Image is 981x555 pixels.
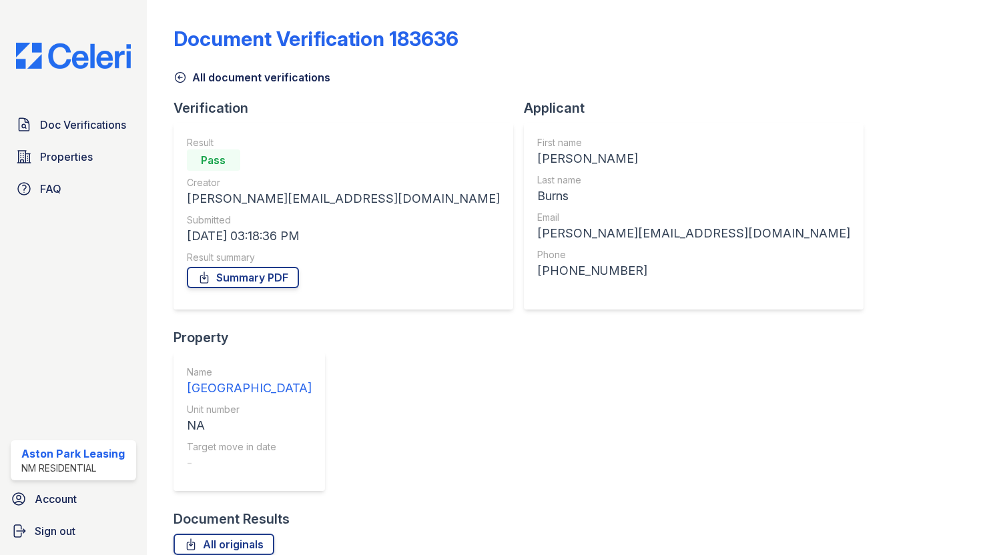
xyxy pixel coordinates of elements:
div: NA [187,416,312,435]
a: All originals [174,534,274,555]
a: Account [5,486,141,512]
span: Sign out [35,523,75,539]
div: Applicant [524,99,874,117]
span: Account [35,491,77,507]
div: - [187,454,312,472]
span: Doc Verifications [40,117,126,133]
div: Target move in date [187,440,312,454]
a: Doc Verifications [11,111,136,138]
div: Email [537,211,850,224]
div: First name [537,136,850,149]
div: [PERSON_NAME][EMAIL_ADDRESS][DOMAIN_NAME] [187,189,500,208]
div: [DATE] 03:18:36 PM [187,227,500,245]
a: Properties [11,143,136,170]
a: FAQ [11,175,136,202]
a: Name [GEOGRAPHIC_DATA] [187,366,312,398]
a: Sign out [5,518,141,544]
div: [PERSON_NAME][EMAIL_ADDRESS][DOMAIN_NAME] [537,224,850,243]
div: Submitted [187,213,500,227]
div: NM Residential [21,462,125,475]
div: Verification [174,99,524,117]
div: Aston Park Leasing [21,446,125,462]
div: Property [174,328,336,347]
div: [PHONE_NUMBER] [537,261,850,280]
div: Last name [537,173,850,187]
a: All document verifications [174,69,330,85]
div: Document Verification 183636 [174,27,458,51]
a: Summary PDF [187,267,299,288]
div: Burns [537,187,850,205]
div: [GEOGRAPHIC_DATA] [187,379,312,398]
div: Result summary [187,251,500,264]
div: Name [187,366,312,379]
div: Creator [187,176,500,189]
img: CE_Logo_Blue-a8612792a0a2168367f1c8372b55b34899dd931a85d93a1a3d3e32e68fde9ad4.png [5,43,141,69]
div: [PERSON_NAME] [537,149,850,168]
div: Pass [187,149,240,171]
div: Phone [537,248,850,261]
div: Document Results [174,510,290,528]
div: Unit number [187,403,312,416]
span: FAQ [40,181,61,197]
span: Properties [40,149,93,165]
div: Result [187,136,500,149]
